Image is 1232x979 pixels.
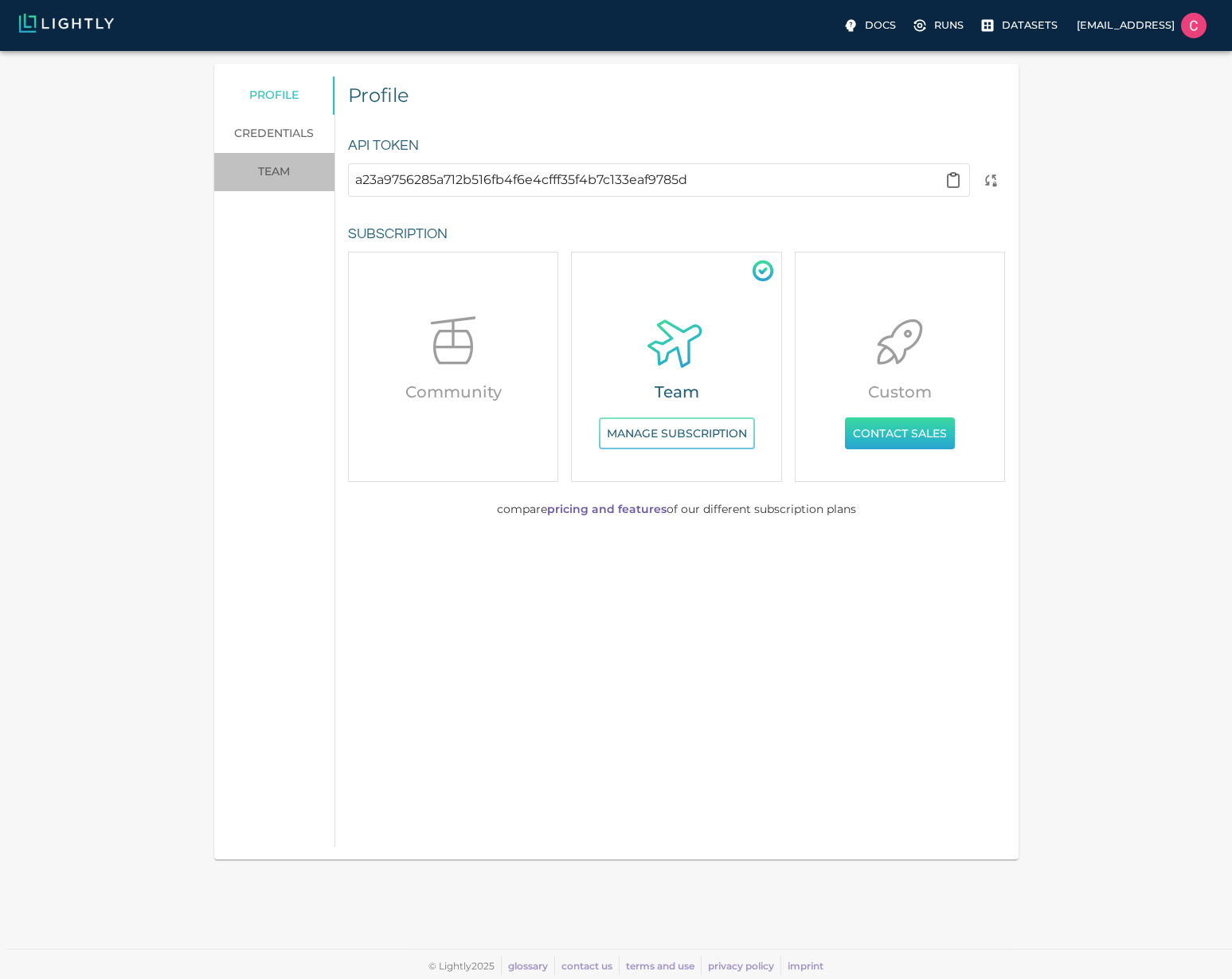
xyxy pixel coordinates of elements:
[845,417,955,450] button: Contact sales
[934,18,964,33] p: Runs
[348,83,1006,108] h5: Profile
[599,417,755,450] button: Manage Subscription
[839,13,902,38] label: Docs
[1002,18,1058,33] p: Datasets
[497,501,856,517] p: compare of our different subscription plans
[428,960,495,972] span: © Lightly 2025
[937,164,969,196] button: Copy to clipboard
[547,502,667,516] a: pricing and features
[976,171,1005,186] span: Reset your API token
[348,222,1006,247] h6: Subscription
[1070,8,1213,43] label: [EMAIL_ADDRESS]Chip Ray
[1181,13,1207,38] img: Chip Ray
[348,134,1006,159] h6: API Token
[865,18,896,33] p: Docs
[214,76,334,191] div: Preferences
[795,252,1006,483] div: Custom subscription: inactive
[626,960,694,972] a: terms and use
[348,252,559,483] div: Community subscription: inactive
[802,379,999,405] h6: Custom
[909,13,970,38] label: Runs
[355,379,552,405] h6: Community
[214,115,334,153] a: credentials
[976,13,1064,38] label: Datasets
[788,960,823,972] a: imprint
[214,153,334,191] a: team
[599,425,755,440] a: Manage Subscription
[1077,18,1175,33] p: [EMAIL_ADDRESS]
[19,14,114,33] img: Lightly
[845,425,955,440] a: Contact sales
[508,960,548,972] a: glossary
[571,252,782,483] div: Team subscription: active
[561,960,612,972] a: contact us
[578,379,775,405] h6: Team
[214,76,334,115] a: profile
[708,960,774,972] a: privacy policy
